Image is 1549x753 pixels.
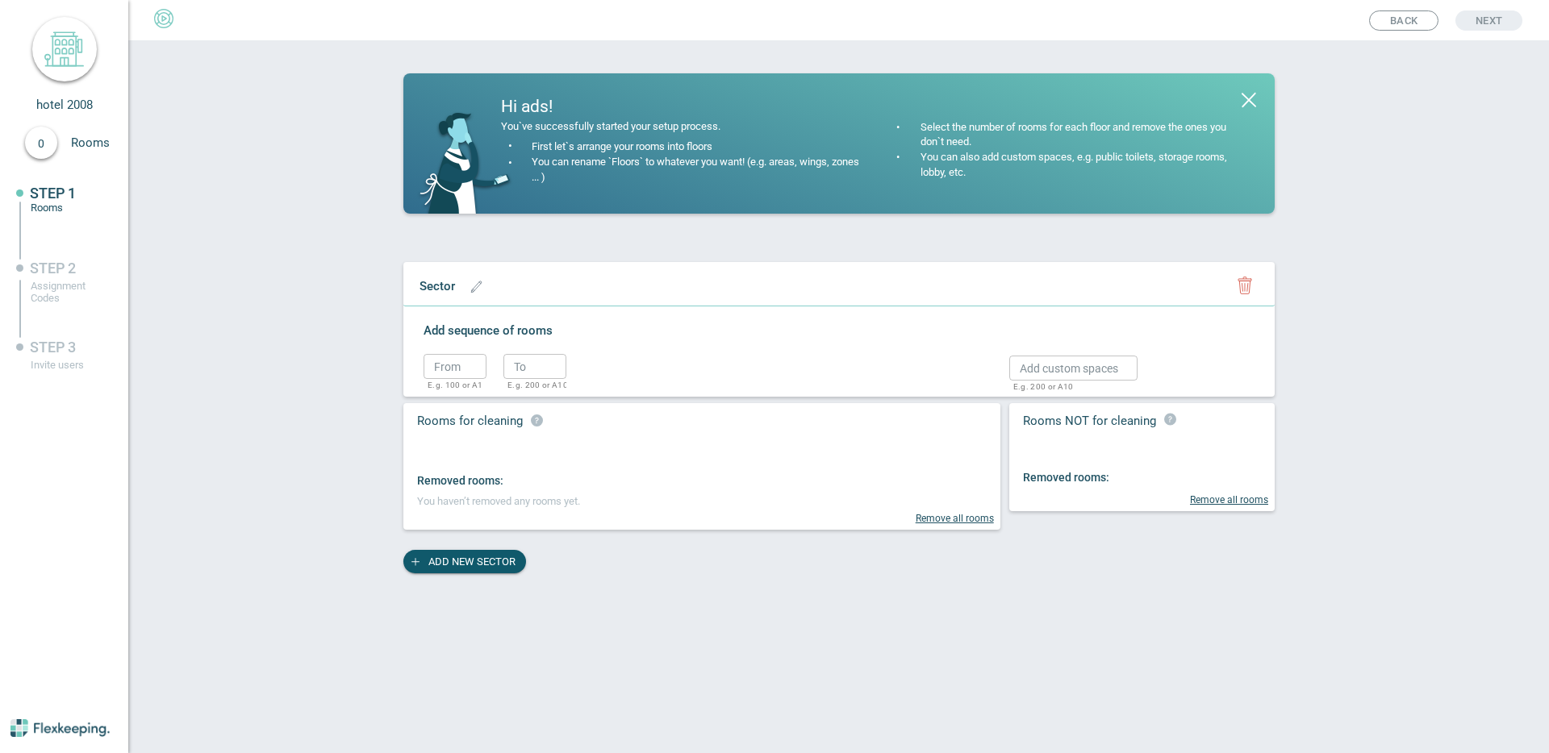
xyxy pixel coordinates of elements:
[403,550,526,573] button: ADD NEW SECTOR
[424,322,978,339] label: Add sequence of rooms
[71,135,127,150] span: Rooms
[1023,414,1156,428] span: Rooms NOT for cleaning
[420,279,455,293] span: Sector
[528,139,712,155] div: First let`s arrange your rooms into floors
[31,359,103,371] div: Invite users
[528,155,861,185] div: You can rename `Floors` to whatever you want! (e.g. areas, wings, zones ... )
[507,381,555,389] p: E.g. 200 or A10
[428,381,475,389] p: E.g. 100 or A1
[1369,10,1438,31] button: Back
[417,495,580,507] span: You haven’t removed any rooms yet.
[417,472,1000,489] div: Removed rooms:
[417,513,1000,524] div: Remove all rooms
[501,119,861,135] div: You`ve successfully started your setup process.
[417,414,544,428] span: Rooms for cleaning
[916,150,1246,181] div: You can also add custom spaces, e.g. public toilets, storage rooms, lobby, etc.
[1390,11,1417,30] span: Back
[1013,383,1126,391] p: E.g. 200 or A10
[30,260,76,277] span: STEP 2
[36,98,93,112] span: hotel 2008
[501,98,861,115] div: Hi ads!
[31,280,103,304] div: Assignment Codes
[916,120,1246,151] div: Select the number of rooms for each floor and remove the ones you don`t need.
[30,339,76,356] span: STEP 3
[30,185,76,202] span: STEP 1
[31,202,103,214] div: Rooms
[1023,494,1276,505] div: Remove all rooms
[25,127,57,159] div: 0
[1023,469,1276,485] div: Removed rooms:
[428,550,516,573] span: ADD NEW SECTOR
